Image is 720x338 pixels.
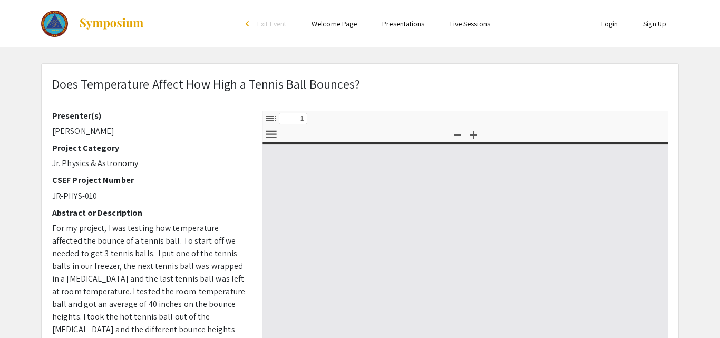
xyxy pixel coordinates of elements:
h2: Project Category [52,143,247,153]
h2: CSEF Project Number [52,175,247,185]
a: Sign Up [643,19,666,28]
a: Live Sessions [450,19,490,28]
button: Zoom Out [449,127,466,142]
img: The 2023 Colorado Science & Engineering Fair [41,11,68,37]
p: Does Temperature Affect How High a Tennis Ball Bounces? [52,74,361,93]
a: The 2023 Colorado Science & Engineering Fair [41,11,144,37]
p: [PERSON_NAME] [52,125,247,138]
h2: Abstract or Description [52,208,247,218]
a: Presentations [382,19,424,28]
a: Login [601,19,618,28]
button: Zoom In [464,127,482,142]
input: Page [279,113,307,124]
span: Exit Event [257,19,286,28]
h2: Presenter(s) [52,111,247,121]
button: Tools [262,127,280,142]
img: Symposium by ForagerOne [79,17,144,30]
p: Jr. Physics & Astronomy [52,157,247,170]
p: JR-PHYS-010 [52,190,247,202]
div: arrow_back_ios [246,21,252,27]
button: Toggle Sidebar [262,111,280,126]
a: Welcome Page [312,19,357,28]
